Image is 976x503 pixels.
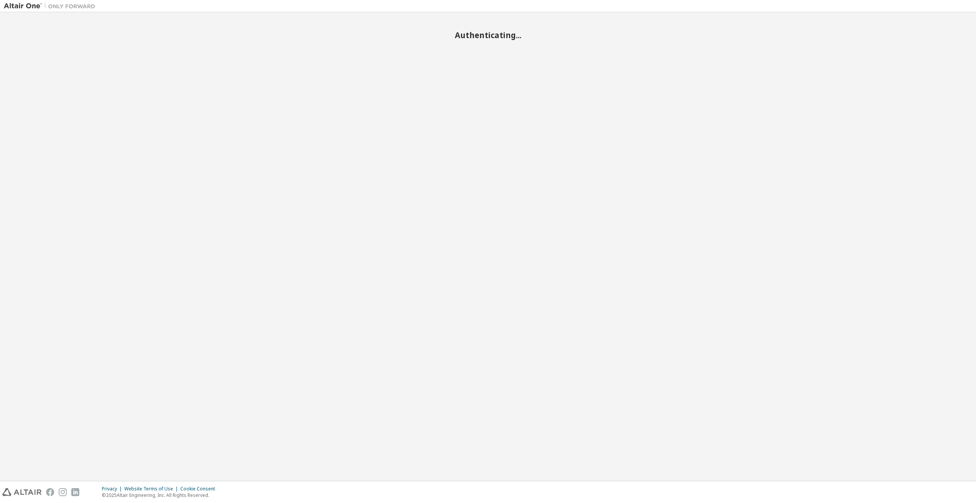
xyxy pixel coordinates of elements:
p: © 2025 Altair Engineering, Inc. All Rights Reserved. [102,492,220,498]
img: Altair One [4,2,99,10]
img: altair_logo.svg [2,488,42,496]
div: Privacy [102,486,124,492]
div: Cookie Consent [180,486,220,492]
img: facebook.svg [46,488,54,496]
h2: Authenticating... [4,30,972,40]
img: linkedin.svg [71,488,79,496]
img: instagram.svg [59,488,67,496]
div: Website Terms of Use [124,486,180,492]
